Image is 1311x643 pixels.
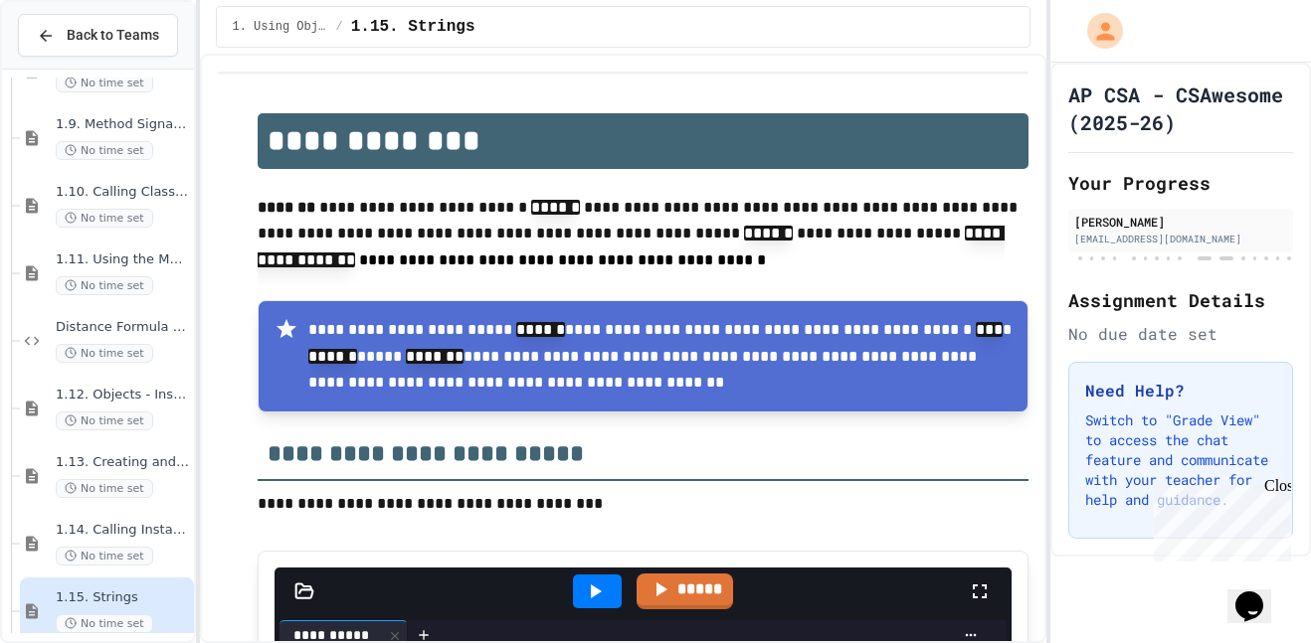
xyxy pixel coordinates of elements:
h1: AP CSA - CSAwesome (2025-26) [1068,80,1293,136]
span: 1.13. Creating and Initializing Objects: Constructors [56,454,190,471]
div: My Account [1066,8,1128,54]
span: 1.11. Using the Math Class [56,251,190,268]
div: [EMAIL_ADDRESS][DOMAIN_NAME] [1074,232,1287,246]
span: No time set [56,276,153,295]
span: 1.12. Objects - Instances of Classes [56,387,190,403]
button: Back to Teams [18,14,178,57]
span: No time set [56,74,153,92]
div: [PERSON_NAME] [1074,213,1287,231]
span: 1.9. Method Signatures [56,116,190,133]
span: / [336,19,343,35]
iframe: chat widget [1146,477,1291,562]
div: Chat with us now!Close [8,8,137,126]
span: No time set [56,614,153,633]
h3: Need Help? [1085,379,1276,402]
iframe: chat widget [1227,563,1291,623]
span: Distance Formula Program [56,319,190,336]
div: No due date set [1068,322,1293,346]
span: No time set [56,547,153,565]
span: No time set [56,209,153,228]
span: 1.15. Strings [56,589,190,606]
span: No time set [56,344,153,363]
span: Back to Teams [67,25,159,46]
span: No time set [56,411,153,430]
h2: Assignment Details [1068,286,1293,314]
span: 1. Using Objects and Methods [233,19,328,35]
span: 1.14. Calling Instance Methods [56,522,190,539]
span: No time set [56,479,153,498]
span: 1.15. Strings [351,15,475,39]
h2: Your Progress [1068,169,1293,197]
span: No time set [56,141,153,160]
span: 1.10. Calling Class Methods [56,184,190,201]
p: Switch to "Grade View" to access the chat feature and communicate with your teacher for help and ... [1085,410,1276,510]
